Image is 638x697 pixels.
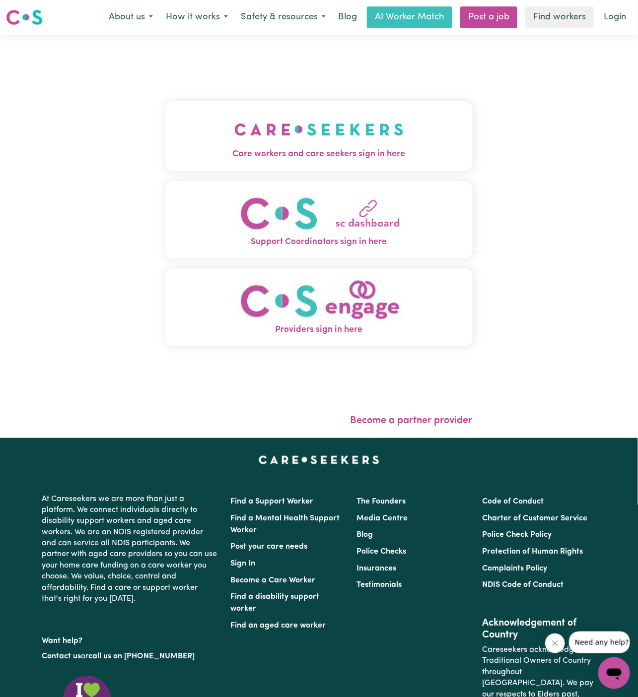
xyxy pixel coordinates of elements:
a: Post a job [460,6,517,28]
a: Blog [332,6,363,28]
p: or [42,647,219,666]
button: Safety & resources [234,7,332,28]
a: Post your care needs [231,543,308,551]
a: Blog [356,531,373,539]
a: Careseekers home page [259,456,379,464]
a: Find an aged care worker [231,622,326,630]
a: AI Worker Match [367,6,452,28]
a: Insurances [356,565,396,572]
h2: Acknowledgement of Country [482,617,596,641]
a: Code of Conduct [482,498,544,506]
iframe: Button to launch messaging window [598,657,630,689]
span: Care workers and care seekers sign in here [165,148,473,161]
a: Sign In [231,560,256,568]
a: Media Centre [356,514,408,522]
a: Testimonials [356,581,402,589]
iframe: Message from company [569,632,630,653]
button: About us [102,7,159,28]
button: Care workers and care seekers sign in here [165,101,473,171]
a: Find workers [525,6,594,28]
a: Charter of Customer Service [482,514,587,522]
a: call us on [PHONE_NUMBER] [89,653,195,661]
a: Complaints Policy [482,565,547,572]
span: Providers sign in here [165,323,473,336]
a: Find a Mental Health Support Worker [231,514,340,534]
a: Find a disability support worker [231,593,320,613]
a: Police Checks [356,548,406,556]
img: Careseekers logo [6,8,43,26]
a: Careseekers logo [6,6,43,29]
iframe: Close message [545,634,565,653]
a: Find a Support Worker [231,498,314,506]
p: Want help? [42,632,219,647]
a: NDIS Code of Conduct [482,581,564,589]
button: How it works [159,7,234,28]
a: Police Check Policy [482,531,552,539]
a: Protection of Human Rights [482,548,583,556]
button: Support Coordinators sign in here [165,181,473,259]
a: Contact us [42,653,81,661]
a: Login [598,6,632,28]
p: At Careseekers we are more than just a platform. We connect individuals directly to disability su... [42,490,219,609]
a: The Founders [356,498,406,506]
button: Providers sign in here [165,268,473,346]
span: Support Coordinators sign in here [165,236,473,249]
a: Become a partner provider [351,416,473,426]
a: Become a Care Worker [231,576,316,584]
